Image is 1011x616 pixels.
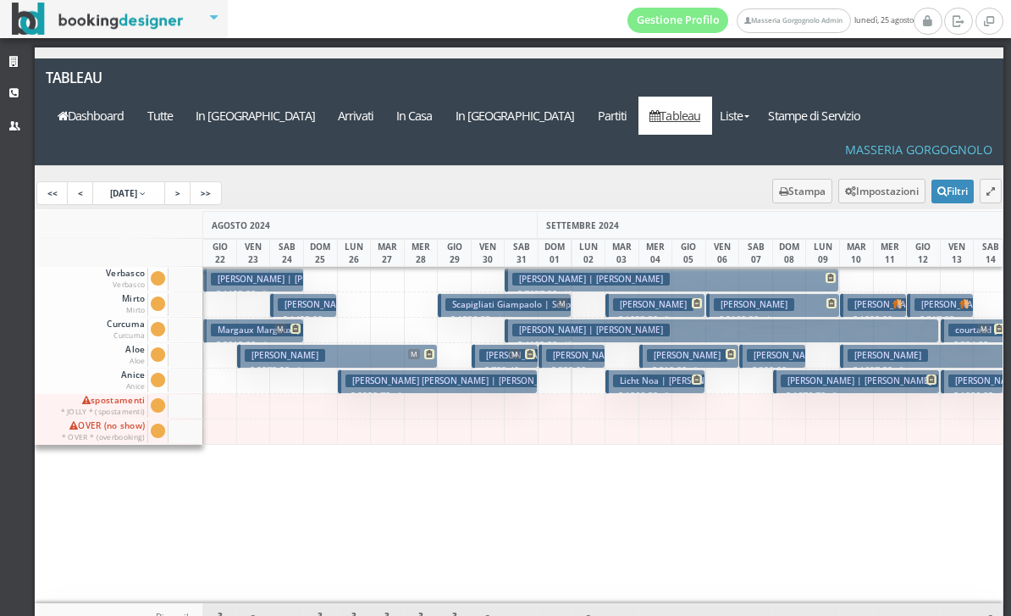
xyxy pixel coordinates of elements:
[914,313,969,339] p: € 517.85
[237,344,438,369] button: [PERSON_NAME] M € 2275.20 6 notti
[164,181,191,205] a: >
[185,97,327,135] a: In [GEOGRAPHIC_DATA]
[747,363,801,390] p: € 390.00
[212,219,270,231] span: AGOSTO 2024
[445,313,566,326] p: € 1236.85
[627,8,729,33] a: Gestione Profilo
[638,97,712,135] a: Tableau
[546,219,619,231] span: SETTEMBRE 2024
[757,97,872,135] a: Stampe di Servizio
[892,298,903,309] img: room-undefined.png
[772,239,807,267] div: DOM 08
[658,391,687,402] small: 3 notti
[58,395,148,418] span: spostamenti
[512,287,834,301] p: € 7657.20
[557,340,590,351] small: 13 notti
[438,293,572,318] button: Scapigliati Giampaolo | Scapigliati Giampaolo M € 1236.85 4 notti
[35,58,210,97] a: Tableau
[67,181,94,205] a: <
[123,344,147,367] span: Aloe
[59,420,148,443] span: OVER (no show)
[839,239,874,267] div: MAR 10
[658,314,687,325] small: 3 notti
[269,239,304,267] div: SAB 24
[706,293,840,318] button: [PERSON_NAME] € 2160.00 4 notti
[444,97,586,135] a: In [GEOGRAPHIC_DATA]
[546,363,600,390] p: € 558.00
[119,293,147,316] span: Mirto
[327,97,385,135] a: Arrivati
[873,239,908,267] div: MER 11
[714,313,835,326] p: € 2160.00
[845,142,992,157] h4: Masseria Gorgognolo
[404,239,439,267] div: MER 28
[605,239,639,267] div: MAR 03
[639,344,739,369] button: [PERSON_NAME] € 810.00 3 notti
[390,391,419,402] small: 6 notti
[408,349,420,359] span: M
[61,407,146,416] small: * JOLLY * (spostamenti)
[613,298,693,311] h3: [PERSON_NAME]
[130,356,145,365] small: Aloe
[113,330,145,340] small: Curcuma
[605,369,705,394] button: Licht Noa | [PERSON_NAME] € 1066.50 3 notti
[384,97,444,135] a: In Casa
[826,391,854,402] small: 5 notti
[848,313,902,339] p: € 1080.00
[12,3,184,36] img: BookingDesigner.com
[539,344,605,369] button: [PERSON_NAME] [DATE][PERSON_NAME] | [PERSON_NAME] € 558.00 2 notti
[805,239,840,267] div: LUN 09
[505,319,939,343] button: [PERSON_NAME] | [PERSON_NAME] € 4169.00 13 notti
[941,319,1008,343] button: courtaud [PERSON_NAME] [PERSON_NAME] | [PERSON_NAME] M € 594.00 2 notti
[490,314,519,325] small: 4 notti
[840,344,1007,369] button: [PERSON_NAME] € 1687.50 5 notti
[278,313,332,339] p: € 1422.00
[126,381,146,391] small: Anice
[471,239,505,267] div: VEN 30
[126,305,146,314] small: Mirto
[739,344,806,369] button: [PERSON_NAME] | [PERSON_NAME] € 390.00 2 notti
[627,8,914,33] span: lunedì, 25 agosto
[940,239,975,267] div: VEN 13
[211,324,377,336] h3: Margaux Margaux | [PERSON_NAME]
[838,179,925,203] button: Impostazioni
[738,239,773,267] div: SAB 07
[892,365,921,376] small: 5 notti
[840,293,907,318] button: [PERSON_NAME] | [PERSON_NAME] € 1080.00 2 notti
[479,349,560,362] h3: [PERSON_NAME]
[256,289,285,300] small: 3 notti
[62,432,146,441] small: * OVER * (overbooking)
[512,273,670,286] h3: [PERSON_NAME] | [PERSON_NAME]
[303,239,338,267] div: DOM 25
[556,298,568,308] span: M
[538,239,572,267] div: DOM 01
[714,298,794,311] h3: [PERSON_NAME]
[211,273,368,286] h3: [PERSON_NAME] | [PERSON_NAME]
[948,338,1003,364] p: € 594.00
[36,181,69,205] a: <<
[647,349,727,362] h3: [PERSON_NAME]
[613,389,700,402] p: € 1066.50
[113,280,145,289] small: Verbasco
[345,375,572,387] h3: [PERSON_NAME] [PERSON_NAME] | [PERSON_NAME]
[512,338,934,352] p: € 4169.00
[605,293,705,318] button: [PERSON_NAME] € 1093.50 3 notti
[103,268,147,291] span: Verbasco
[705,239,740,267] div: VEN 06
[647,363,734,377] p: € 810.00
[557,289,590,300] small: 10 notti
[479,363,533,390] p: € 758.40
[119,369,147,392] span: Anice
[505,268,839,292] button: [PERSON_NAME] | [PERSON_NAME] € 7657.20 10 notti
[712,97,757,135] a: Liste
[370,239,405,267] div: MAR 27
[586,97,638,135] a: Partiti
[256,340,285,351] small: 6 notti
[104,319,147,341] span: Curcuma
[203,319,303,343] button: Margaux Margaux | [PERSON_NAME] M € 2010.00 6 notti
[290,365,318,376] small: 6 notti
[687,365,715,376] small: 3 notti
[747,349,904,362] h3: [PERSON_NAME] | [PERSON_NAME]
[546,349,800,362] h3: [PERSON_NAME] [DATE][PERSON_NAME] | [PERSON_NAME]
[203,268,303,292] button: [PERSON_NAME] | [PERSON_NAME] € 1125.00 3 notti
